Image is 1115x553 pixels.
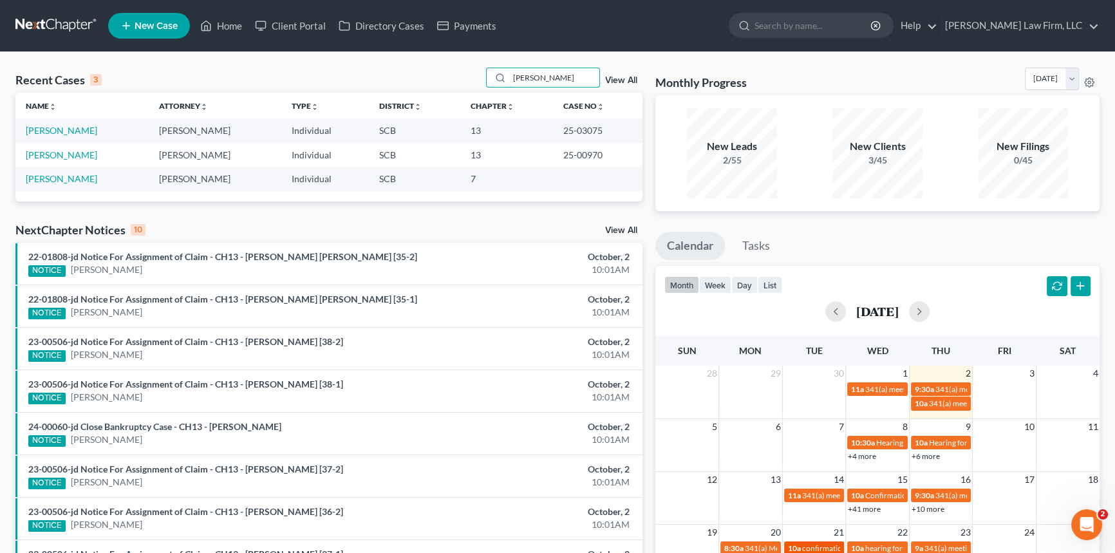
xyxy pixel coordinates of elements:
span: Sun [678,345,697,356]
a: [PERSON_NAME] [26,149,97,160]
div: 3 [90,74,102,86]
h2: [DATE] [856,305,899,318]
span: 11 [1087,419,1100,435]
div: NOTICE [28,265,66,277]
td: [PERSON_NAME] [149,118,282,142]
a: Tasks [731,232,782,260]
i: unfold_more [311,103,319,111]
span: 19 [706,525,718,540]
a: 22-01808-jd Notice For Assignment of Claim - CH13 - [PERSON_NAME] [PERSON_NAME] [35-1] [28,294,417,305]
i: unfold_more [49,103,57,111]
div: October, 2 [438,293,630,306]
a: +6 more [912,451,940,461]
div: Recent Cases [15,72,102,88]
div: NOTICE [28,308,66,319]
a: Directory Cases [332,14,431,37]
span: 2 [964,366,972,381]
span: 9:30a [915,384,934,394]
div: October, 2 [438,378,630,391]
a: [PERSON_NAME] [71,348,142,361]
span: Thu [932,345,950,356]
i: unfold_more [200,103,208,111]
span: 341(a) Meeting of Creditors for [PERSON_NAME] [745,543,912,553]
div: 10:01AM [438,306,630,319]
span: 29 [769,366,782,381]
span: Confirmation Hearing for [PERSON_NAME] [865,491,1013,500]
span: confirmation hearing for [PERSON_NAME] & [PERSON_NAME] [802,543,1015,553]
a: Help [894,14,937,37]
span: Hearing for La [PERSON_NAME] [929,438,1038,447]
span: 9:30a [915,491,934,500]
td: SCB [369,143,460,167]
i: unfold_more [507,103,514,111]
td: Individual [281,167,369,191]
span: 8 [901,419,909,435]
span: 10a [915,398,928,408]
span: 18 [1087,472,1100,487]
a: Districtunfold_more [379,101,422,111]
span: 10a [851,543,864,553]
span: 10 [1023,419,1036,435]
div: 3/45 [832,154,923,167]
a: View All [605,76,637,85]
span: 341(a) meeting for [PERSON_NAME] [935,384,1060,394]
a: 23-00506-jd Notice For Assignment of Claim - CH13 - [PERSON_NAME] [37-2] [28,464,343,474]
span: 341(a) meeting for [PERSON_NAME] [935,491,1060,500]
span: 10a [788,543,801,553]
a: Chapterunfold_more [471,101,514,111]
div: 10:01AM [438,263,630,276]
span: 10:30a [851,438,875,447]
span: 22 [896,525,909,540]
a: Payments [431,14,503,37]
td: SCB [369,167,460,191]
button: day [731,276,758,294]
a: Client Portal [248,14,332,37]
span: 11a [788,491,801,500]
a: 23-00506-jd Notice For Assignment of Claim - CH13 - [PERSON_NAME] [36-2] [28,506,343,517]
div: NextChapter Notices [15,222,145,238]
div: 10:01AM [438,518,630,531]
td: Individual [281,118,369,142]
span: 1 [901,366,909,381]
span: 4 [1092,366,1100,381]
input: Search by name... [509,68,599,87]
td: 25-00970 [553,143,642,167]
a: [PERSON_NAME] [71,476,142,489]
button: week [699,276,731,294]
div: 10:01AM [438,391,630,404]
a: [PERSON_NAME] [26,125,97,136]
div: NOTICE [28,478,66,489]
span: 14 [832,472,845,487]
a: [PERSON_NAME] [71,306,142,319]
span: Tue [805,345,822,356]
a: [PERSON_NAME] [71,433,142,446]
td: 7 [460,167,554,191]
h3: Monthly Progress [655,75,747,90]
div: October, 2 [438,335,630,348]
span: 341(a) meeting for [PERSON_NAME] & [PERSON_NAME] [802,491,995,500]
div: NOTICE [28,435,66,447]
span: Wed [867,345,888,356]
a: [PERSON_NAME] [71,518,142,531]
a: 23-00506-jd Notice For Assignment of Claim - CH13 - [PERSON_NAME] [38-1] [28,379,343,389]
td: 25-03075 [553,118,642,142]
span: 16 [959,472,972,487]
td: 13 [460,118,554,142]
span: 341(a) meeting for [PERSON_NAME] [865,384,989,394]
div: 10:01AM [438,348,630,361]
div: NOTICE [28,520,66,532]
span: 20 [769,525,782,540]
div: 0/45 [978,154,1068,167]
span: 21 [832,525,845,540]
i: unfold_more [597,103,604,111]
span: 341(a) meeting for [PERSON_NAME] [924,543,1049,553]
span: Hearing for [PERSON_NAME] & [PERSON_NAME] [876,438,1045,447]
span: Sat [1060,345,1076,356]
div: 10:01AM [438,476,630,489]
button: month [664,276,699,294]
span: 6 [774,419,782,435]
a: +10 more [912,504,944,514]
i: unfold_more [414,103,422,111]
span: 341(a) meeting for [PERSON_NAME] [929,398,1053,408]
span: hearing for [PERSON_NAME] [865,543,964,553]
